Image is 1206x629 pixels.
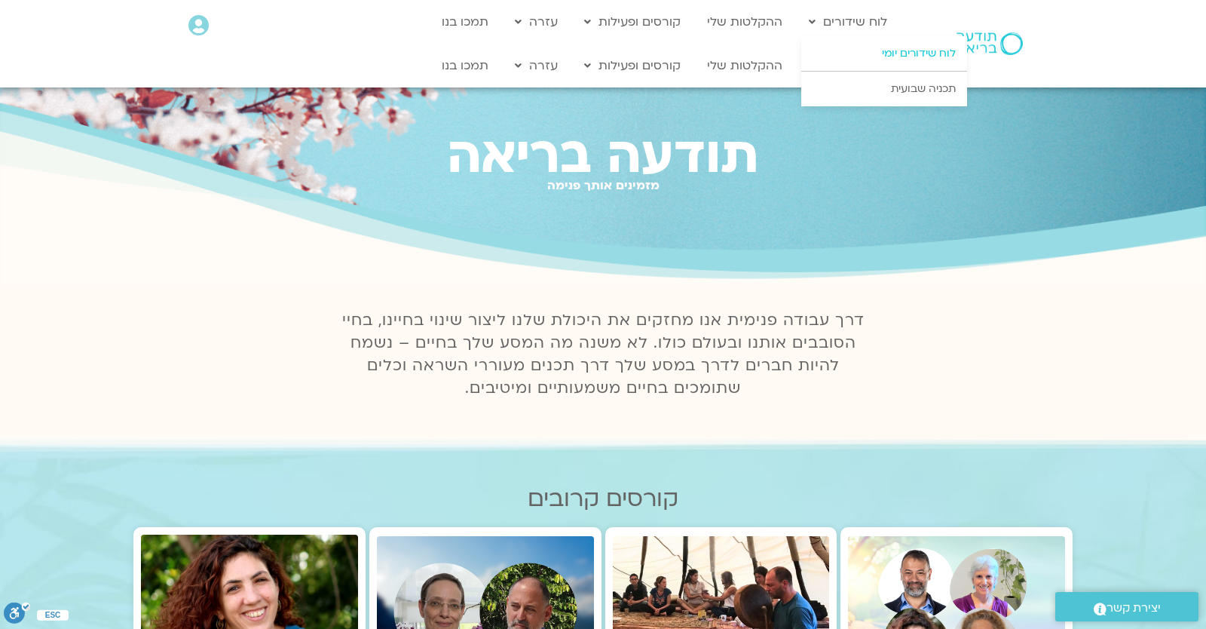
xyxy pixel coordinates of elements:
a: לוח שידורים יומי [801,36,967,71]
a: יצירת קשר [1055,592,1198,621]
a: קורסים ופעילות [577,51,688,80]
a: קורסים ופעילות [577,8,688,36]
img: תודעה בריאה [957,32,1023,55]
a: לוח שידורים [801,8,895,36]
h2: קורסים קרובים [133,486,1073,512]
a: ההקלטות שלי [699,51,790,80]
a: תכניה שבועית [801,72,967,106]
a: עזרה [507,51,565,80]
a: תמכו בנו [434,51,496,80]
a: עזרה [507,8,565,36]
p: דרך עבודה פנימית אנו מחזקים את היכולת שלנו ליצור שינוי בחיינו, בחיי הסובבים אותנו ובעולם כולו. לא... [333,309,873,400]
span: יצירת קשר [1107,598,1161,618]
a: תמכו בנו [434,8,496,36]
a: ההקלטות שלי [699,8,790,36]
